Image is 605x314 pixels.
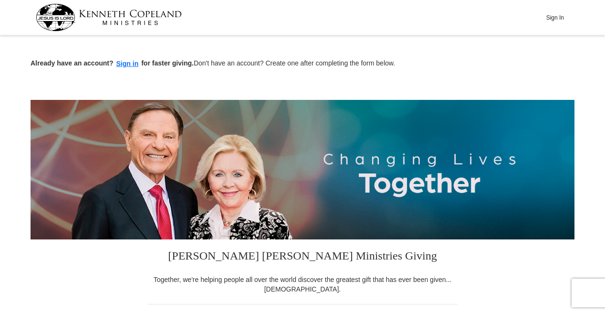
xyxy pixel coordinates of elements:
div: Together, we're helping people all over the world discover the greatest gift that has ever been g... [147,275,458,294]
img: kcm-header-logo.svg [36,4,182,31]
h3: [PERSON_NAME] [PERSON_NAME] Ministries Giving [147,239,458,275]
button: Sign in [114,58,142,69]
p: Don't have an account? Create one after completing the form below. [31,58,574,69]
strong: Already have an account? for faster giving. [31,59,194,67]
button: Sign In [541,10,569,25]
